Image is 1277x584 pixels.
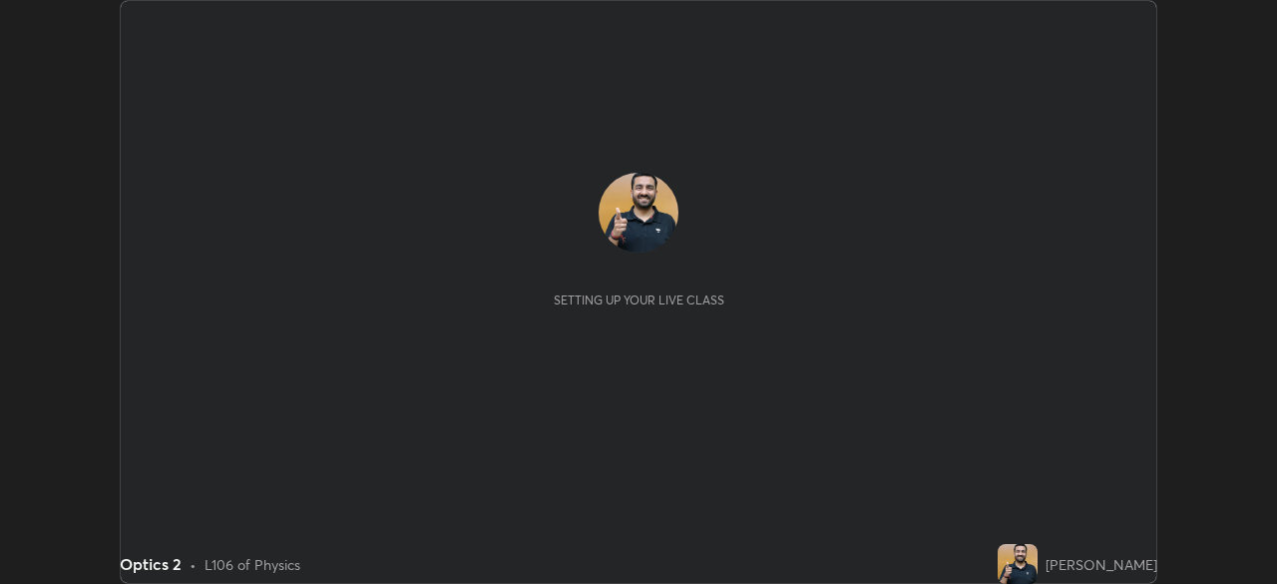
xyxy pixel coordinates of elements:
[205,554,300,575] div: L106 of Physics
[190,554,197,575] div: •
[554,292,724,307] div: Setting up your live class
[599,173,678,253] img: ff9b44368b1746629104e40f292850d8.jpg
[998,544,1038,584] img: ff9b44368b1746629104e40f292850d8.jpg
[120,552,182,576] div: Optics 2
[1046,554,1157,575] div: [PERSON_NAME]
